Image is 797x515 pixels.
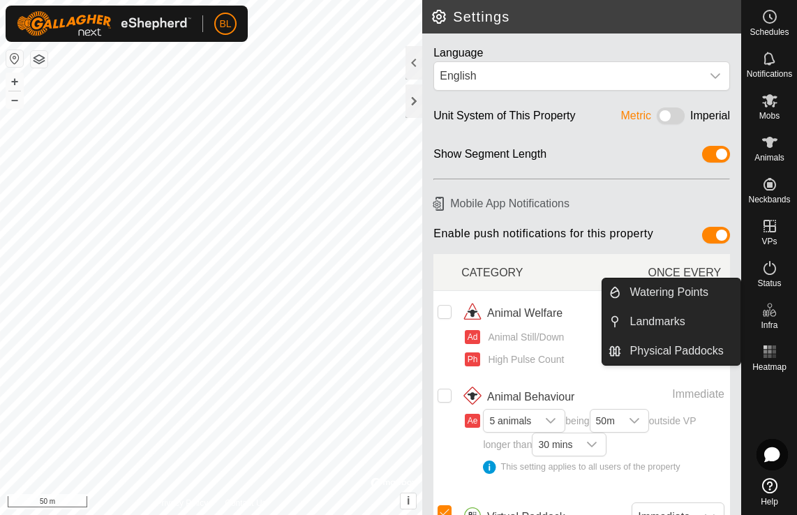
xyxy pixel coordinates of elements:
span: Physical Paddocks [630,343,724,359]
button: Ad [465,330,480,344]
div: Starting at 6 AM [596,278,722,288]
div: Imperial [690,107,730,129]
li: Landmarks [602,308,740,336]
img: animal behaviour icon [461,386,484,408]
button: Map Layers [31,51,47,68]
h6: Mobile App Notifications [428,191,736,216]
span: Animals [754,154,784,162]
button: i [401,493,416,509]
a: Contact Us [225,497,266,509]
div: Immediate [615,386,724,403]
div: dropdown trigger [578,433,606,456]
a: Help [742,472,797,512]
a: Watering Points [622,278,741,306]
span: i [407,495,410,507]
img: Gallagher Logo [17,11,191,36]
button: Reset Map [6,50,23,67]
span: Enable push notifications for this property [433,227,653,248]
span: Animal Still/Down [483,330,564,345]
button: Ae [465,414,480,428]
button: Ph [465,352,480,366]
li: Watering Points [602,278,740,306]
img: animal welfare icon [461,302,484,324]
span: High Pulse Count [483,352,564,367]
button: + [6,73,23,90]
span: Mobs [759,112,780,120]
h2: Settings [431,8,741,25]
span: Watering Points [630,284,708,301]
span: English [434,62,701,90]
span: 50m [590,410,620,432]
span: Animal Behaviour [487,389,574,405]
span: Heatmap [752,363,787,371]
a: Landmarks [622,308,741,336]
span: Neckbands [748,195,790,204]
div: ONCE EVERY [596,257,730,288]
span: VPs [761,237,777,246]
span: being outside VP longer than [483,415,724,474]
a: Privacy Policy [156,497,209,509]
span: 30 mins [532,433,578,456]
span: 5 animals [484,410,537,432]
span: Animal Welfare [487,305,563,322]
div: CATEGORY [461,257,595,288]
div: Unit System of This Property [433,107,575,129]
div: Show Segment Length [433,146,546,167]
a: Physical Paddocks [622,337,741,365]
span: Notifications [747,70,792,78]
span: Infra [761,321,777,329]
div: Language [433,45,730,61]
span: Landmarks [630,313,685,330]
span: Help [761,498,778,506]
div: dropdown trigger [620,410,648,432]
div: dropdown trigger [701,62,729,90]
div: This setting applies to all users of the property [483,461,724,474]
div: English [440,68,696,84]
span: Status [757,279,781,288]
li: Physical Paddocks [602,337,740,365]
div: Metric [621,107,652,129]
span: BL [219,17,231,31]
button: – [6,91,23,108]
div: dropdown trigger [537,410,565,432]
span: Schedules [750,28,789,36]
